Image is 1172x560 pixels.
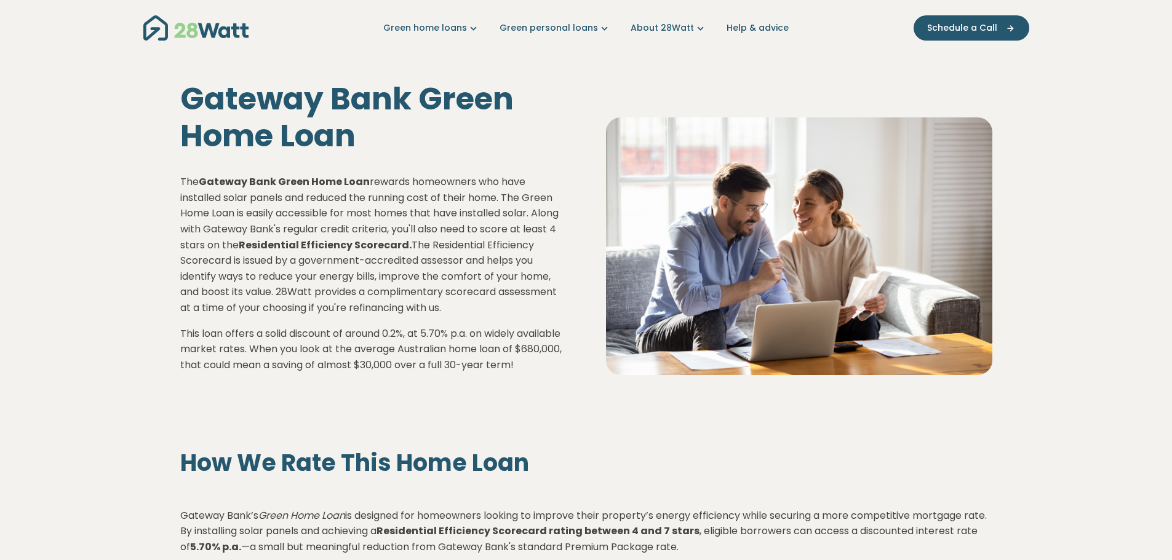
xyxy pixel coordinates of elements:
[500,22,611,34] a: Green personal loans
[383,22,480,34] a: Green home loans
[180,81,567,154] h1: Gateway Bank Green Home Loan
[143,15,249,41] img: 28Watt
[180,174,567,315] p: The rewards homeowners who have installed solar panels and reduced the running cost of their home...
[258,508,345,523] em: Green Home Loan
[727,22,789,34] a: Help & advice
[180,326,567,373] p: This loan offers a solid discount of around 0.2%, at 5.70% p.a. on widely available market rates....
[180,508,992,555] p: Gateway Bank’s is designed for homeowners looking to improve their property’s energy efficiency w...
[239,238,412,252] strong: Residential Efficiency Scorecard.
[180,449,992,477] h2: How We Rate This Home Loan
[190,540,241,554] strong: 5.70% p.a.
[199,175,370,189] strong: Gateway Bank Green Home Loan
[631,22,707,34] a: About 28Watt
[914,15,1029,41] button: Schedule a Call
[927,22,997,34] span: Schedule a Call
[143,12,1029,44] nav: Main navigation
[377,524,700,538] strong: Residential Efficiency Scorecard rating between 4 and 7 stars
